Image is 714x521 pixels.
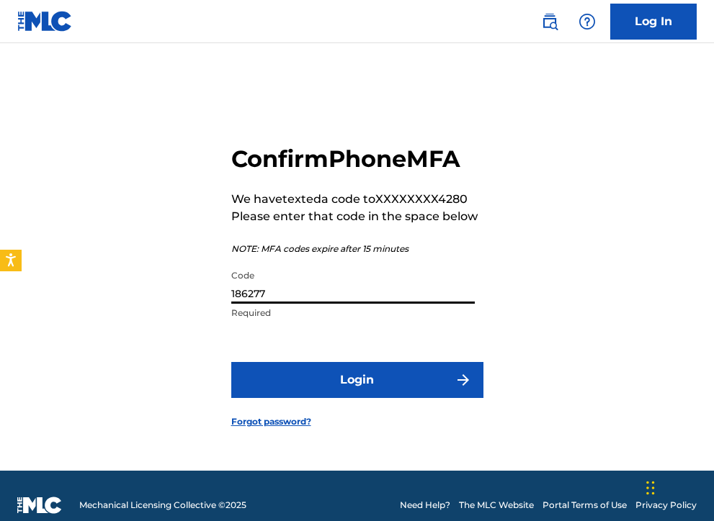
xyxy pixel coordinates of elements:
a: Privacy Policy [635,499,697,512]
p: NOTE: MFA codes expire after 15 minutes [231,243,478,255]
div: Help [573,7,602,36]
img: MLC Logo [17,11,73,32]
a: Public Search [535,7,564,36]
h2: Confirm Phone MFA [231,145,478,173]
p: Required [231,307,475,320]
a: Need Help? [400,499,450,512]
a: Portal Terms of Use [543,499,627,512]
iframe: Chat Widget [642,452,714,521]
a: Forgot password? [231,415,311,428]
p: We have texted a code to XXXXXXXX4280 [231,191,478,208]
button: Login [231,362,483,398]
img: help [579,13,596,30]
a: The MLC Website [459,499,534,512]
span: Mechanical Licensing Collective © 2025 [79,499,246,512]
p: Please enter that code in the space below [231,208,478,225]
img: search [541,13,558,30]
img: logo [17,497,62,514]
img: f7272a7cc735f4ea7f67.svg [455,371,472,389]
div: Drag [646,466,655,509]
a: Log In [610,4,697,40]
